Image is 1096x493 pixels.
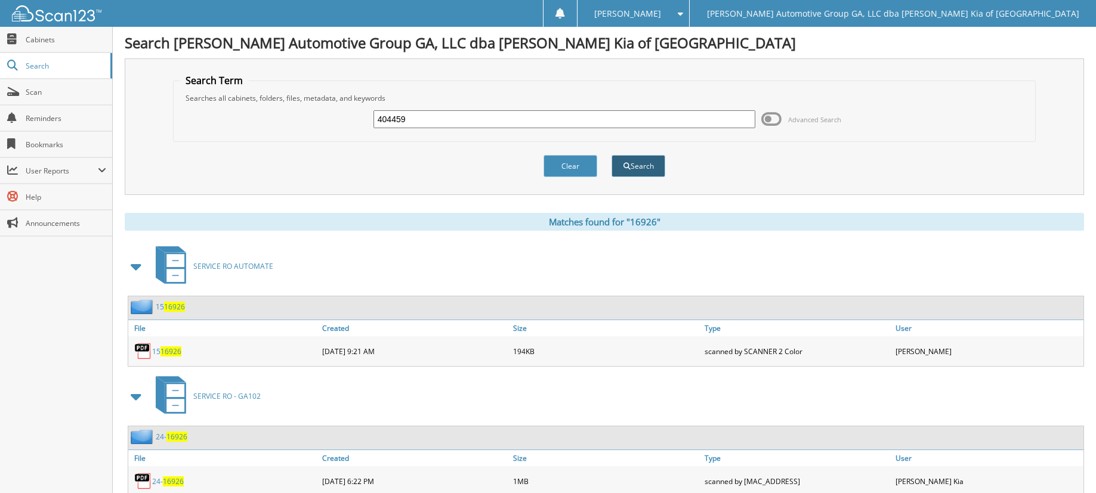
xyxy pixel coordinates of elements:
[180,74,249,87] legend: Search Term
[594,10,661,17] span: [PERSON_NAME]
[319,339,510,363] div: [DATE] 9:21 AM
[26,87,106,97] span: Scan
[149,373,261,420] a: SERVICE RO - GA102
[125,213,1084,231] div: Matches found for "16926"
[510,450,701,466] a: Size
[164,302,185,312] span: 16926
[26,192,106,202] span: Help
[149,243,273,290] a: SERVICE RO AUTOMATE
[26,35,106,45] span: Cabinets
[156,302,185,312] a: 1516926
[180,93,1029,103] div: Searches all cabinets, folders, files, metadata, and keywords
[319,320,510,336] a: Created
[131,429,156,444] img: folder2.png
[160,346,181,356] span: 16926
[702,339,893,363] div: scanned by SCANNER 2 Color
[193,391,261,401] span: SERVICE RO - GA102
[510,320,701,336] a: Size
[26,113,106,123] span: Reminders
[26,139,106,150] span: Bookmarks
[893,339,1083,363] div: [PERSON_NAME]
[131,299,156,314] img: folder2.png
[152,346,181,356] a: 1516926
[788,115,841,124] span: Advanced Search
[702,450,893,466] a: Type
[707,10,1079,17] span: [PERSON_NAME] Automotive Group GA, LLC dba [PERSON_NAME] Kia of [GEOGRAPHIC_DATA]
[893,469,1083,493] div: [PERSON_NAME] Kia
[26,218,106,228] span: Announcements
[319,469,510,493] div: [DATE] 6:22 PM
[125,33,1084,52] h1: Search [PERSON_NAME] Automotive Group GA, LLC dba [PERSON_NAME] Kia of [GEOGRAPHIC_DATA]
[128,450,319,466] a: File
[893,450,1083,466] a: User
[702,320,893,336] a: Type
[319,450,510,466] a: Created
[612,155,665,177] button: Search
[156,432,187,442] a: 24-16926
[1036,436,1096,493] iframe: Chat Widget
[134,342,152,360] img: PDF.png
[12,5,101,21] img: scan123-logo-white.svg
[893,320,1083,336] a: User
[510,469,701,493] div: 1MB
[26,166,98,176] span: User Reports
[544,155,597,177] button: Clear
[163,476,184,486] span: 16926
[134,472,152,490] img: PDF.png
[128,320,319,336] a: File
[152,476,184,486] a: 24-16926
[193,261,273,271] span: SERVICE RO AUTOMATE
[26,61,104,71] span: Search
[510,339,701,363] div: 194KB
[166,432,187,442] span: 16926
[702,469,893,493] div: scanned by [MAC_ADDRESS]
